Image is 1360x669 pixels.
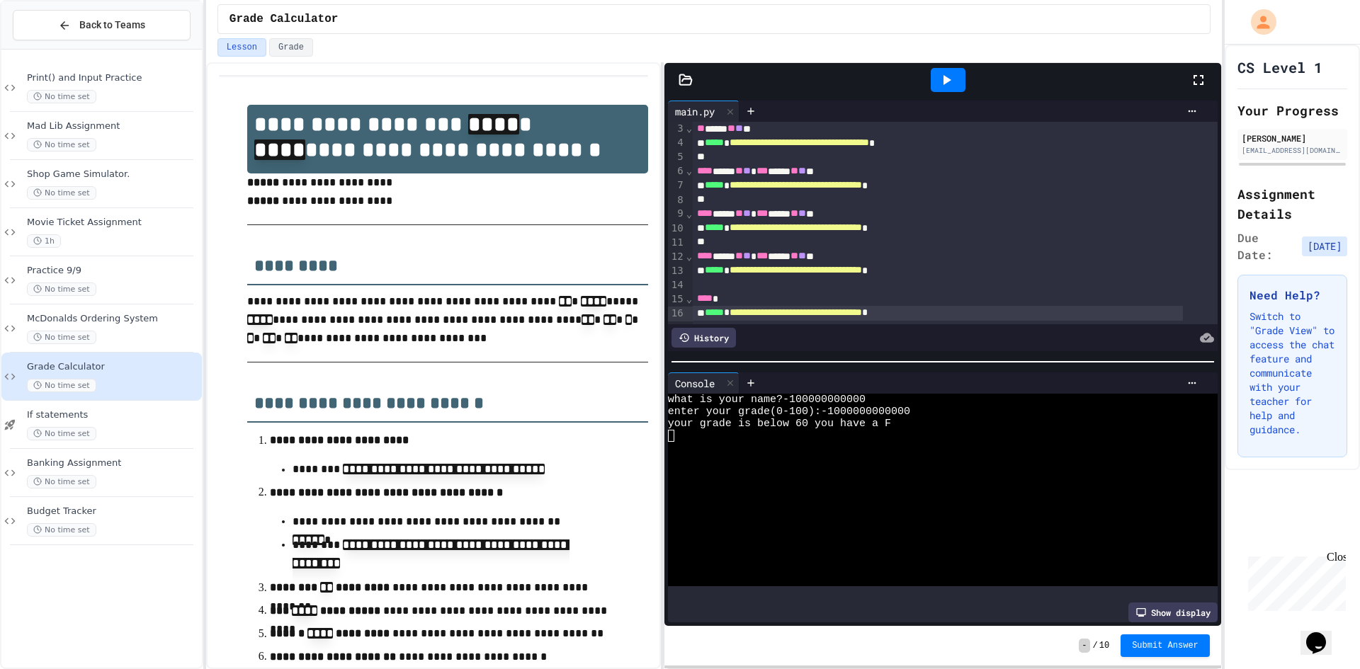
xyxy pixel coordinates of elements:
span: what is your name?-100000000000 [668,394,866,406]
span: Submit Answer [1132,640,1198,651]
div: main.py [668,101,739,122]
span: Back to Teams [79,18,145,33]
span: your grade is below 60 you have a F [668,418,891,430]
span: 1h [27,234,61,248]
h1: CS Level 1 [1237,57,1322,77]
div: 3 [668,122,686,136]
span: Budget Tracker [27,505,199,518]
span: No time set [27,523,96,537]
span: Shop Game Simulator. [27,168,199,181]
span: / [1093,640,1098,651]
div: 15 [668,292,686,307]
span: Banking Assignment [27,457,199,469]
span: No time set [27,331,96,344]
span: Mad Lib Assignment [27,120,199,132]
div: 13 [668,264,686,278]
span: - [1079,639,1089,653]
div: [PERSON_NAME] [1242,132,1343,144]
div: 9 [668,207,686,221]
div: [EMAIL_ADDRESS][DOMAIN_NAME] [1242,145,1343,156]
div: 14 [668,278,686,292]
span: If statements [27,409,199,421]
p: Switch to "Grade View" to access the chat feature and communicate with your teacher for help and ... [1249,309,1335,437]
div: 10 [668,222,686,236]
span: Due Date: [1237,229,1296,263]
div: My Account [1236,6,1280,38]
div: 16 [668,307,686,321]
span: No time set [27,427,96,440]
span: No time set [27,282,96,296]
div: 8 [668,193,686,207]
span: enter your grade(0-100):-1000000000000 [668,406,910,418]
div: 4 [668,136,686,150]
div: Console [668,372,739,394]
button: Grade [269,38,313,57]
span: No time set [27,186,96,200]
span: No time set [27,379,96,392]
h2: Assignment Details [1237,184,1347,224]
iframe: chat widget [1242,551,1346,611]
div: 6 [668,164,686,178]
iframe: chat widget [1300,612,1346,655]
div: Console [668,376,722,391]
button: Back to Teams [13,10,191,40]
span: No time set [27,138,96,151]
div: main.py [668,104,722,119]
div: 11 [668,236,686,250]
span: Fold line [686,165,693,176]
span: Fold line [686,251,693,262]
span: [DATE] [1302,236,1347,256]
div: 7 [668,178,686,193]
h2: Your Progress [1237,101,1347,120]
span: McDonalds Ordering System [27,313,199,325]
span: Grade Calculator [229,11,339,28]
span: Practice 9/9 [27,265,199,277]
span: Movie Ticket Assignment [27,217,199,229]
button: Lesson [217,38,266,57]
span: Grade Calculator [27,361,199,373]
span: Print() and Input Practice [27,72,199,84]
div: 12 [668,250,686,264]
div: History [671,328,736,348]
span: 10 [1099,640,1109,651]
h3: Need Help? [1249,287,1335,304]
div: Show display [1128,602,1218,622]
div: Chat with us now!Close [6,6,98,90]
span: No time set [27,475,96,488]
button: Submit Answer [1121,634,1210,657]
span: Fold line [686,293,693,304]
span: Fold line [686,208,693,219]
span: Fold line [686,122,693,134]
span: No time set [27,90,96,103]
div: 5 [668,150,686,164]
